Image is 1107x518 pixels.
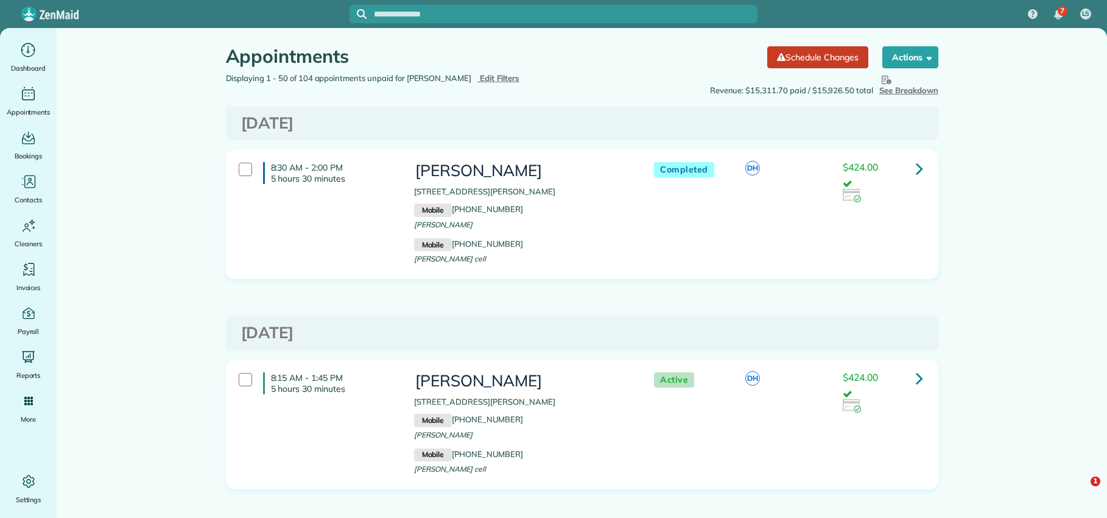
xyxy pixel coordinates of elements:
[350,9,367,19] button: Focus search
[843,189,861,202] img: icon_credit_card_success-27c2c4fc500a7f1a58a13ef14842cb958d03041fefb464fd2e53c949a5770e83.png
[5,216,52,250] a: Cleaners
[5,472,52,506] a: Settings
[414,220,473,229] span: [PERSON_NAME]
[414,239,523,249] a: Mobile[PHONE_NUMBER]
[767,46,868,68] a: Schedule Changes
[241,324,923,342] h3: [DATE]
[414,372,630,390] h3: [PERSON_NAME]
[18,325,40,338] span: Payroll
[263,162,396,184] h4: 8:30 AM - 2:00 PM
[654,162,714,177] span: Completed
[843,371,878,383] span: $424.00
[1045,1,1071,28] div: 7 unread notifications
[5,40,52,74] a: Dashboard
[745,161,760,176] span: DH
[263,372,396,394] h4: 8:15 AM - 1:45 PM
[15,150,43,162] span: Bookings
[16,494,41,506] span: Settings
[879,73,938,97] button: See Breakdown
[414,162,630,180] h3: [PERSON_NAME]
[480,73,519,83] span: Edit Filters
[21,413,36,425] span: More
[1066,477,1095,506] iframe: Intercom live chat
[745,371,760,386] span: DH
[710,85,873,97] span: Revenue: $15,311.70 paid / $15,926.50 total
[882,46,938,68] button: Actions
[5,347,52,381] a: Reports
[7,106,51,118] span: Appointments
[5,303,52,338] a: Payroll
[477,73,519,83] a: Edit Filters
[414,414,452,427] small: Mobile
[843,399,861,413] img: icon_credit_card_success-27c2c4fc500a7f1a58a13ef14842cb958d03041fefb464fd2e53c949a5770e83.png
[16,282,41,294] span: Invoices
[654,372,694,388] span: Active
[16,369,41,381] span: Reports
[1091,477,1100,486] span: 1
[15,194,42,206] span: Contacts
[414,430,473,439] span: [PERSON_NAME]
[414,238,452,252] small: Mobile
[5,172,52,206] a: Contacts
[414,204,452,217] small: Mobile
[1060,6,1064,16] span: 7
[15,238,42,250] span: Cleaners
[226,46,759,66] h1: Appointments
[414,464,486,474] span: [PERSON_NAME] cell
[414,449,452,462] small: Mobile
[843,161,878,173] span: $424.00
[1082,9,1090,19] span: LS
[414,204,523,214] a: Mobile[PHONE_NUMBER]
[414,414,523,424] a: Mobile[PHONE_NUMBER]
[879,73,938,95] span: See Breakdown
[241,115,923,132] h3: [DATE]
[414,396,630,408] p: [STREET_ADDRESS][PERSON_NAME]
[357,9,367,19] svg: Focus search
[414,449,523,459] a: Mobile[PHONE_NUMBER]
[414,186,630,198] p: [STREET_ADDRESS][PERSON_NAME]
[217,73,582,85] div: Displaying 1 - 50 of 104 appointments unpaid for [PERSON_NAME]
[414,254,486,263] span: [PERSON_NAME] cell
[11,62,46,74] span: Dashboard
[5,84,52,118] a: Appointments
[271,173,396,184] p: 5 hours 30 minutes
[5,260,52,294] a: Invoices
[271,383,396,394] p: 5 hours 30 minutes
[5,128,52,162] a: Bookings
